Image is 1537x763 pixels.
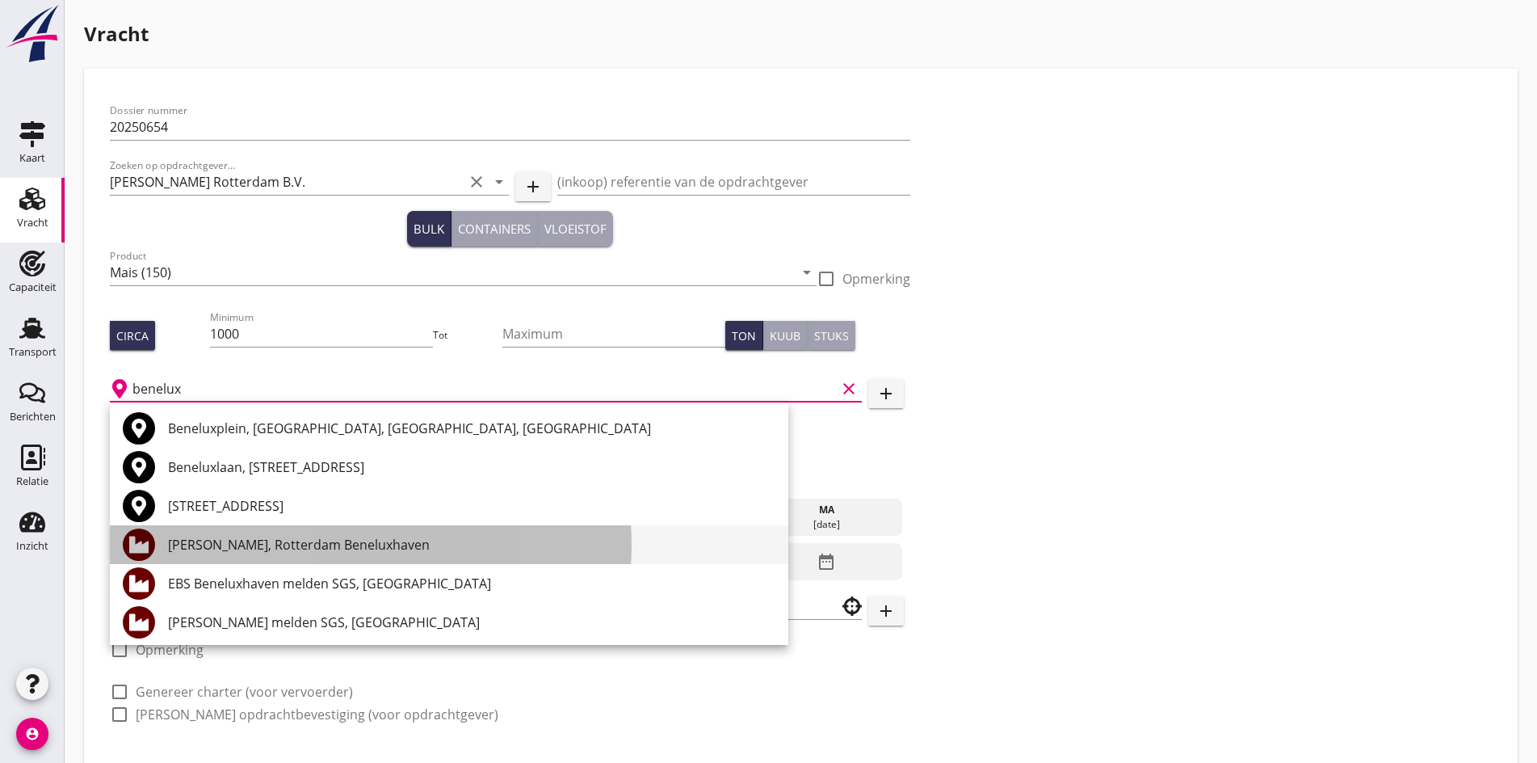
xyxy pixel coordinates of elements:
[110,321,155,350] button: Circa
[814,327,849,344] div: Stuks
[839,379,859,398] i: clear
[458,220,531,238] div: Containers
[9,282,57,293] div: Capaciteit
[451,211,538,247] button: Containers
[110,169,464,195] input: Zoeken op opdrachtgever...
[168,457,775,477] div: Beneluxlaan, [STREET_ADDRESS]
[19,153,45,163] div: Kaart
[168,574,775,593] div: EBS Beneluxhaven melden SGS, [GEOGRAPHIC_DATA]
[770,327,800,344] div: Kuub
[523,177,543,196] i: add
[817,547,836,576] i: date_range
[489,172,509,192] i: arrow_drop_down
[168,613,775,632] div: [PERSON_NAME] melden SGS, [GEOGRAPHIC_DATA]
[754,517,899,532] div: [DATE]
[797,263,817,282] i: arrow_drop_down
[808,321,855,350] button: Stuks
[3,4,61,64] img: logo-small.a267ee39.svg
[876,384,896,403] i: add
[110,259,794,285] input: Product
[16,718,48,750] i: account_circle
[84,19,1518,48] h1: Vracht
[732,327,756,344] div: Ton
[16,541,48,551] div: Inzicht
[136,642,204,658] label: Opmerking
[210,321,433,347] input: Minimum
[467,172,486,192] i: clear
[754,503,899,517] div: ma
[414,220,444,238] div: Bulk
[168,535,775,554] div: [PERSON_NAME], Rotterdam Beneluxhaven
[17,217,48,228] div: Vracht
[538,211,613,247] button: Vloeistof
[407,211,451,247] button: Bulk
[110,114,910,140] input: Dossier nummer
[168,496,775,516] div: [STREET_ADDRESS]
[136,684,353,700] label: Genereer charter (voor vervoerder)
[502,321,725,347] input: Maximum
[763,321,808,350] button: Kuub
[9,347,57,357] div: Transport
[136,706,498,723] label: [PERSON_NAME] opdrachtbevestiging (voor opdrachtgever)
[168,419,775,438] div: Beneluxplein, [GEOGRAPHIC_DATA], [GEOGRAPHIC_DATA], [GEOGRAPHIC_DATA]
[544,220,607,238] div: Vloeistof
[842,271,910,287] label: Opmerking
[725,321,763,350] button: Ton
[557,169,911,195] input: (inkoop) referentie van de opdrachtgever
[10,411,56,422] div: Berichten
[16,476,48,487] div: Relatie
[876,601,896,621] i: add
[433,328,502,343] div: Tot
[116,327,149,344] div: Circa
[132,376,836,402] input: Laadplaats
